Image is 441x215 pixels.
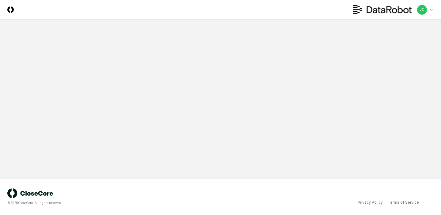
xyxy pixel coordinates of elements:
[388,200,419,205] a: Terms of Service
[420,7,424,12] span: JC
[358,200,383,205] a: Privacy Policy
[7,188,53,198] img: logo
[7,6,14,13] img: Logo
[7,201,221,205] div: © 2025 CloseCore. All rights reserved.
[353,5,412,14] img: DataRobot logo
[417,4,428,15] button: JC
